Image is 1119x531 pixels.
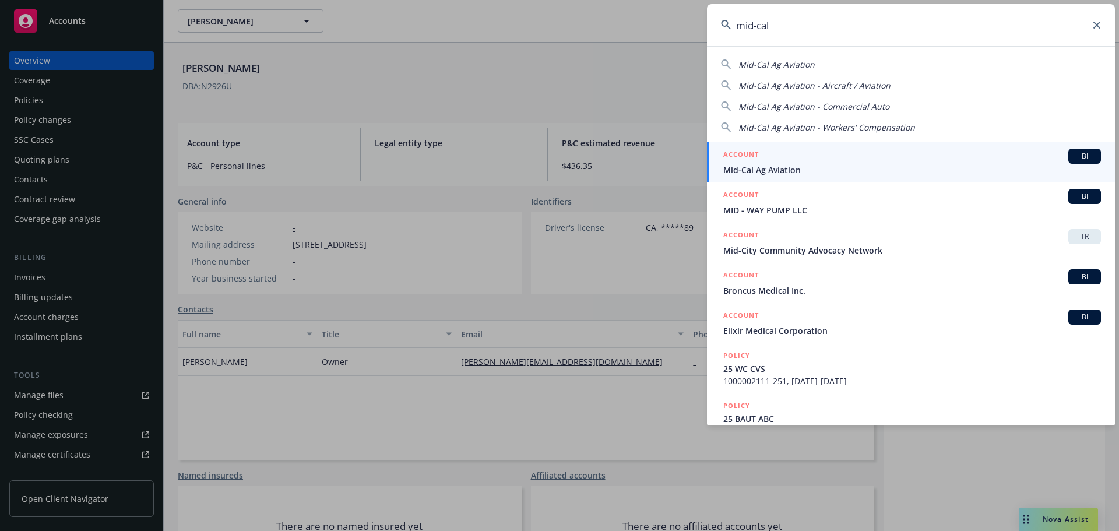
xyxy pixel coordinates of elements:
span: Mid-Cal Ag Aviation [738,59,815,70]
h5: POLICY [723,350,750,361]
a: ACCOUNTBIBroncus Medical Inc. [707,263,1115,303]
span: BI [1073,312,1096,322]
span: BI [1073,191,1096,202]
span: Elixir Medical Corporation [723,325,1101,337]
span: Mid-Cal Ag Aviation - Workers' Compensation [738,122,915,133]
span: 1000002111-251, [DATE]-[DATE] [723,375,1101,387]
h5: ACCOUNT [723,189,759,203]
span: Mid-City Community Advocacy Network [723,244,1101,256]
span: Broncus Medical Inc. [723,284,1101,297]
span: 25 BAUT ABC [723,413,1101,425]
h5: POLICY [723,400,750,412]
span: BI [1073,272,1096,282]
h5: ACCOUNT [723,310,759,323]
span: Mid-Cal Ag Aviation - Aircraft / Aviation [738,80,891,91]
h5: ACCOUNT [723,229,759,243]
a: POLICY25 WC CVS1000002111-251, [DATE]-[DATE] [707,343,1115,393]
span: 25 WC CVS [723,363,1101,375]
span: TR [1073,231,1096,242]
span: CAL H2514417A, [DATE]-[DATE] [723,425,1101,437]
span: Mid-Cal Ag Aviation - Commercial Auto [738,101,889,112]
a: ACCOUNTBIMid-Cal Ag Aviation [707,142,1115,182]
input: Search... [707,4,1115,46]
h5: ACCOUNT [723,269,759,283]
span: BI [1073,151,1096,161]
a: ACCOUNTTRMid-City Community Advocacy Network [707,223,1115,263]
a: ACCOUNTBIElixir Medical Corporation [707,303,1115,343]
a: POLICY25 BAUT ABCCAL H2514417A, [DATE]-[DATE] [707,393,1115,444]
h5: ACCOUNT [723,149,759,163]
span: Mid-Cal Ag Aviation [723,164,1101,176]
span: MID - WAY PUMP LLC [723,204,1101,216]
a: ACCOUNTBIMID - WAY PUMP LLC [707,182,1115,223]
